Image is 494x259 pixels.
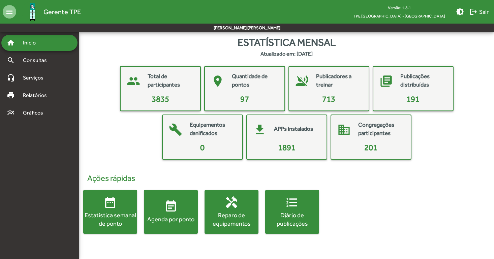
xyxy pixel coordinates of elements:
[22,1,43,23] img: Logo
[144,190,198,234] button: Agenda por ponto
[190,121,236,138] mat-card-title: Equipamentos danificados
[200,143,205,152] span: 0
[260,50,313,58] strong: Atualizado em: [DATE]
[406,94,420,103] span: 191
[278,143,296,152] span: 1891
[285,196,299,209] mat-icon: format_list_numbered
[7,91,15,99] mat-icon: print
[123,71,144,91] mat-icon: people
[16,1,81,23] a: Gerente TPE
[7,39,15,47] mat-icon: home
[83,211,137,228] div: Estatística semanal de ponto
[400,72,446,89] mat-card-title: Publicações distribuídas
[103,196,117,209] mat-icon: date_range
[240,94,249,103] span: 97
[225,196,238,209] mat-icon: handyman
[232,72,278,89] mat-card-title: Quantidade de pontos
[469,6,489,18] span: Sair
[376,71,396,91] mat-icon: library_books
[467,6,491,18] button: Sair
[265,211,319,228] div: Diário de publicações
[292,71,312,91] mat-icon: voice_over_off
[164,200,178,214] mat-icon: event_note
[364,143,377,152] span: 201
[43,6,81,17] span: Gerente TPE
[3,5,16,19] mat-icon: menu
[469,8,477,16] mat-icon: logout
[144,215,198,224] div: Agenda por ponto
[358,121,404,138] mat-card-title: Congregações participantes
[7,56,15,64] mat-icon: search
[238,35,336,50] span: Estatística mensal
[19,109,52,117] span: Gráficos
[205,211,258,228] div: Reparo de equipamentos
[348,3,451,12] div: Versão: 1.8.1
[265,190,319,234] button: Diário de publicações
[152,94,169,103] span: 3835
[83,173,490,183] h4: Ações rápidas
[7,74,15,82] mat-icon: headset_mic
[456,8,464,16] mat-icon: brightness_medium
[205,190,258,234] button: Reparo de equipamentos
[316,72,362,89] mat-card-title: Publicadores a treinar
[83,190,137,234] button: Estatística semanal de ponto
[334,120,354,140] mat-icon: domain
[19,74,53,82] span: Serviços
[19,91,56,99] span: Relatórios
[274,125,313,133] mat-card-title: APPs instalados
[208,71,228,91] mat-icon: place
[250,120,270,140] mat-icon: get_app
[165,120,186,140] mat-icon: build
[348,12,451,20] span: TPE [GEOGRAPHIC_DATA] - [GEOGRAPHIC_DATA]
[148,72,193,89] mat-card-title: Total de participantes
[19,56,56,64] span: Consultas
[7,109,15,117] mat-icon: multiline_chart
[19,39,45,47] span: Início
[322,94,335,103] span: 713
